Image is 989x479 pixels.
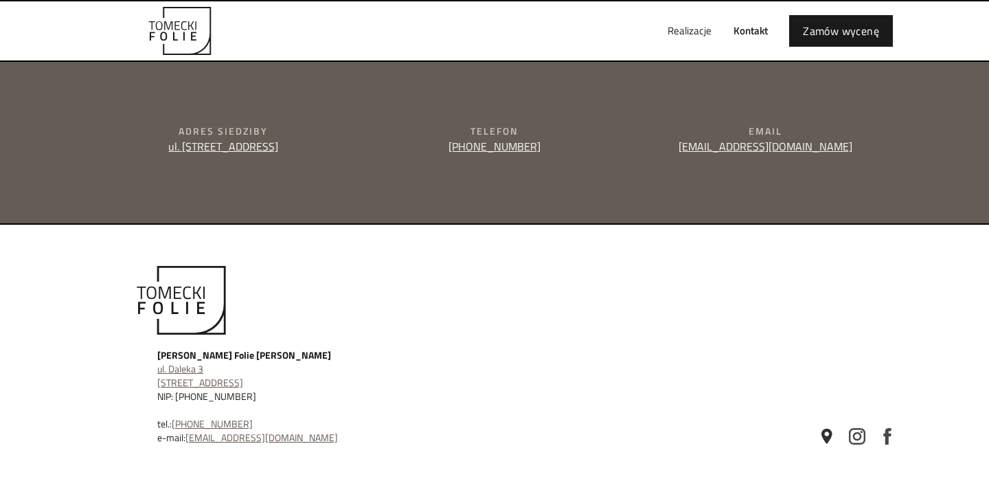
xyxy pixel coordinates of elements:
div: Telefon [365,124,625,138]
a: [PHONE_NUMBER] [448,138,541,155]
a: Kontakt [723,9,779,53]
div: Email [635,124,896,138]
a: [PHONE_NUMBER] [172,416,253,431]
a: ul. Daleka 3[STREET_ADDRESS] [157,361,243,390]
a: [EMAIL_ADDRESS][DOMAIN_NAME] [679,138,852,155]
a: [EMAIL_ADDRESS][DOMAIN_NAME] [185,430,338,445]
a: ul. [STREET_ADDRESS] [168,138,278,155]
a: Zamów wycenę [789,15,893,47]
div: Adres siedziby [93,124,354,138]
a: Realizacje [657,9,723,53]
strong: [PERSON_NAME] Folie [PERSON_NAME] [157,348,331,362]
div: NIP: [PHONE_NUMBER] tel.: e-mail: [157,348,570,445]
